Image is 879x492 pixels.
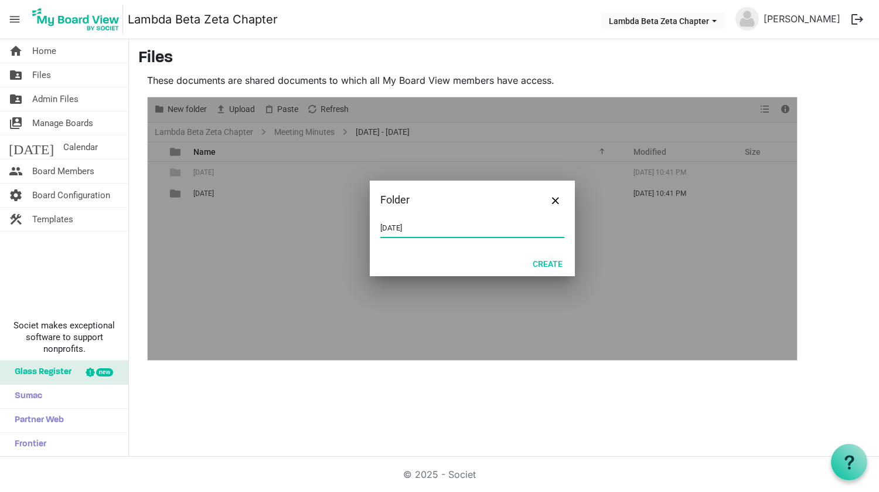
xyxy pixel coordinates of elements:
[32,160,94,183] span: Board Members
[4,8,26,30] span: menu
[32,184,110,207] span: Board Configuration
[403,469,476,480] a: © 2025 - Societ
[845,7,870,32] button: logout
[32,111,93,135] span: Manage Boards
[547,191,564,209] button: Close
[380,219,564,237] input: Enter your folder name
[9,385,42,408] span: Sumac
[128,8,278,31] a: Lambda Beta Zeta Chapter
[32,87,79,111] span: Admin Files
[9,208,23,231] span: construction
[9,361,71,384] span: Glass Register
[32,208,73,231] span: Templates
[759,7,845,30] a: [PERSON_NAME]
[9,135,54,159] span: [DATE]
[9,63,23,87] span: folder_shared
[601,12,724,29] button: Lambda Beta Zeta Chapter dropdownbutton
[9,433,46,456] span: Frontier
[735,7,759,30] img: no-profile-picture.svg
[63,135,98,159] span: Calendar
[9,87,23,111] span: folder_shared
[380,191,527,209] div: Folder
[9,184,23,207] span: settings
[32,63,51,87] span: Files
[9,160,23,183] span: people
[9,111,23,135] span: switch_account
[5,320,123,355] span: Societ makes exceptional software to support nonprofits.
[138,49,870,69] h3: Files
[147,73,798,87] p: These documents are shared documents to which all My Board View members have access.
[29,5,123,34] img: My Board View Logo
[29,5,128,34] a: My Board View Logo
[32,39,56,63] span: Home
[9,39,23,63] span: home
[96,368,113,376] div: new
[525,255,570,272] button: Create
[9,409,64,432] span: Partner Web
